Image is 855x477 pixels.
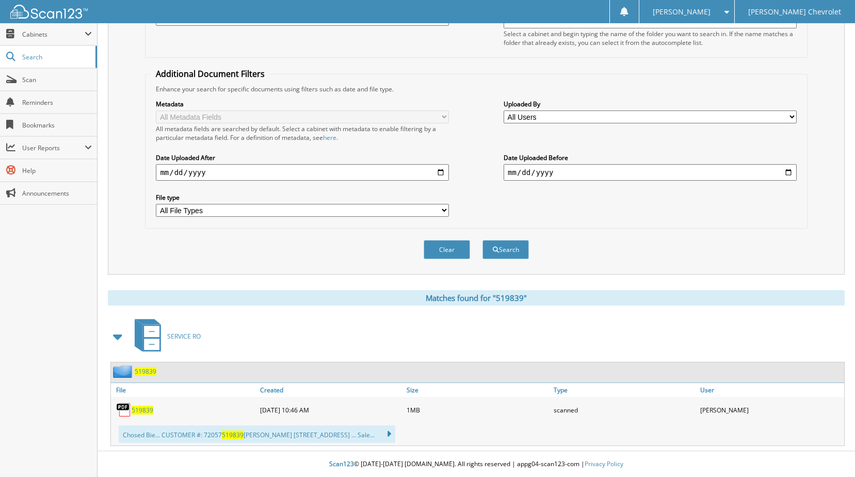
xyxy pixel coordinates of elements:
a: Created [257,383,404,397]
span: Bookmarks [22,121,92,130]
div: All metadata fields are searched by default. Select a cabinet with metadata to enable filtering b... [156,124,449,142]
div: Chosed Bie... CUSTOMER #: 72057 [PERSON_NAME] [STREET_ADDRESS] ... Sale... [119,425,395,443]
span: Reminders [22,98,92,107]
span: SERVICE RO [167,332,201,341]
div: Select a cabinet and begin typing the name of the folder you want to search in. If the name match... [504,29,797,47]
div: 1MB [404,400,551,420]
span: Search [22,53,90,61]
span: Announcements [22,189,92,198]
span: [PERSON_NAME] [653,9,711,15]
a: SERVICE RO [128,316,201,357]
img: PDF.png [116,402,132,418]
span: Help [22,166,92,175]
legend: Additional Document Filters [151,68,270,79]
div: © [DATE]-[DATE] [DOMAIN_NAME]. All rights reserved | appg04-scan123-com | [98,452,855,477]
a: 519839 [132,406,153,415]
div: Matches found for "519839" [108,290,845,306]
span: User Reports [22,144,85,152]
span: Scan123 [329,459,354,468]
div: [PERSON_NAME] [698,400,844,420]
button: Search [482,240,529,259]
input: start [156,164,449,181]
label: File type [156,193,449,202]
img: scan123-logo-white.svg [10,5,88,19]
span: [PERSON_NAME] Chevrolet [748,9,841,15]
div: Enhance your search for specific documents using filters such as date and file type. [151,85,801,93]
a: here [323,133,336,142]
a: Size [404,383,551,397]
div: [DATE] 10:46 AM [257,400,404,420]
a: Privacy Policy [585,459,623,468]
span: Cabinets [22,30,85,39]
a: Type [551,383,698,397]
span: 519839 [222,431,244,439]
img: folder2.png [113,365,135,378]
a: User [698,383,844,397]
label: Date Uploaded After [156,153,449,162]
a: File [111,383,257,397]
div: scanned [551,400,698,420]
label: Metadata [156,100,449,108]
label: Uploaded By [504,100,797,108]
input: end [504,164,797,181]
a: 519839 [135,367,156,376]
label: Date Uploaded Before [504,153,797,162]
button: Clear [424,240,470,259]
iframe: Chat Widget [803,427,855,477]
span: Scan [22,75,92,84]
